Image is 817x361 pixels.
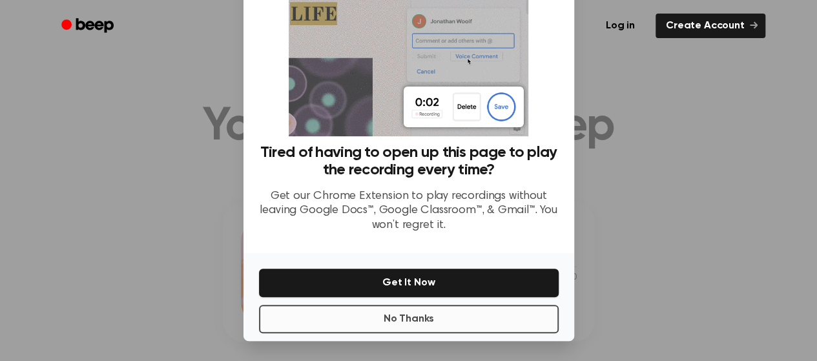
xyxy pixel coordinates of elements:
a: Log in [593,11,648,41]
button: No Thanks [259,305,559,333]
button: Get It Now [259,269,559,297]
a: Beep [52,14,125,39]
h3: Tired of having to open up this page to play the recording every time? [259,144,559,179]
p: Get our Chrome Extension to play recordings without leaving Google Docs™, Google Classroom™, & Gm... [259,189,559,233]
a: Create Account [656,14,765,38]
